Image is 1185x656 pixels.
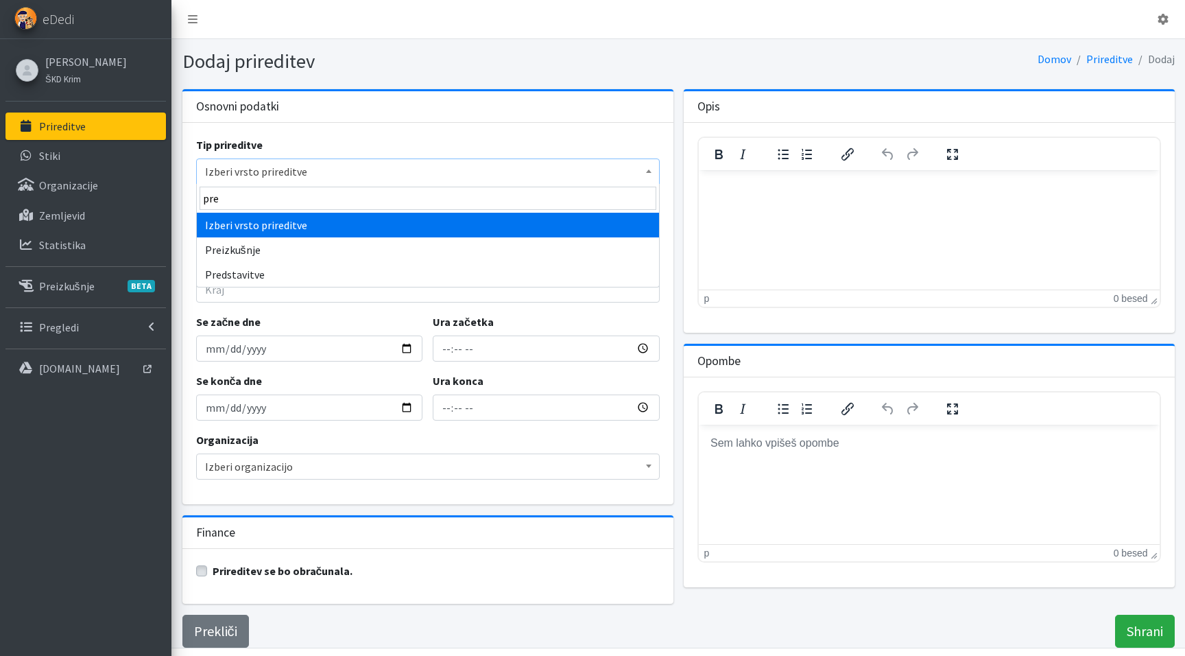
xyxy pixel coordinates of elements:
li: Dodaj [1133,49,1175,69]
button: Označen seznam [771,399,795,419]
a: ŠKD Krim [45,70,127,86]
button: Krepko [707,399,730,419]
button: Vstavi/uredi povezavo [836,399,859,419]
h3: Osnovni podatki [196,99,279,114]
div: p [704,293,710,304]
button: 0 besed [1114,293,1148,304]
p: Stiki [39,149,60,163]
div: Press the Up and Down arrow keys to resize the editor. [1151,292,1158,305]
div: Press the Up and Down arrow keys to resize the editor. [1151,547,1158,559]
h1: Dodaj prireditev [182,49,673,73]
a: Prekliči [182,615,249,648]
li: Izberi vrsto prireditve [197,213,659,237]
a: Organizacije [5,172,166,199]
iframe: Rich Text Area [699,170,1160,290]
button: Krepko [707,145,730,164]
input: Kraj [196,277,660,303]
button: Ponovno uveljavi [900,399,924,419]
button: 0 besed [1114,548,1148,559]
a: [PERSON_NAME] [45,54,127,70]
img: eDedi [14,7,37,30]
button: Poševno [731,399,754,419]
button: Ponovno uveljavi [900,145,924,164]
h3: Opombe [697,354,741,368]
a: PreizkušnjeBETA [5,272,166,300]
p: Zemljevid [39,209,85,222]
input: Shrani [1115,615,1175,648]
button: Oštevilčen seznam [795,399,819,419]
span: Izberi organizacijo [196,454,660,480]
label: Se konča dne [196,373,263,389]
p: Prireditve [39,119,86,133]
label: Tip prireditve [196,137,263,153]
span: BETA [128,280,155,292]
li: Preizkušnje [197,237,659,262]
label: Organizacija [196,432,259,448]
button: Čez cel zaslon [941,145,964,164]
li: Predstavitve [197,262,659,287]
button: Vstavi/uredi povezavo [836,145,859,164]
button: Razveljavi [876,145,900,164]
span: Izberi organizacijo [205,457,651,476]
small: ŠKD Krim [45,73,81,84]
iframe: Rich Text Area [699,425,1160,544]
a: Zemljevid [5,202,166,229]
p: Statistika [39,238,86,252]
a: Statistika [5,231,166,259]
p: Pregledi [39,320,79,334]
p: Preizkušnje [39,279,95,293]
label: Ura konca [433,373,483,389]
h3: Finance [196,526,235,540]
label: Ura začetka [433,314,494,330]
label: Prireditev se bo obračunala. [213,563,353,579]
label: Se začne dne [196,314,261,330]
button: Oštevilčen seznam [795,145,819,164]
span: Izberi vrsto prireditve [205,162,651,181]
div: p [704,548,710,559]
h3: Opis [697,99,720,114]
p: Organizacije [39,178,98,192]
span: Izberi vrsto prireditve [196,159,660,185]
a: Pregledi [5,314,166,341]
a: Stiki [5,142,166,169]
button: Označen seznam [771,145,795,164]
span: eDedi [43,9,74,30]
button: Razveljavi [876,399,900,419]
p: [DOMAIN_NAME] [39,362,120,375]
button: Čez cel zaslon [941,399,964,419]
a: Prireditve [5,113,166,140]
a: [DOMAIN_NAME] [5,355,166,382]
a: Domov [1038,52,1071,66]
a: Prireditve [1086,52,1133,66]
button: Poševno [731,145,754,164]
